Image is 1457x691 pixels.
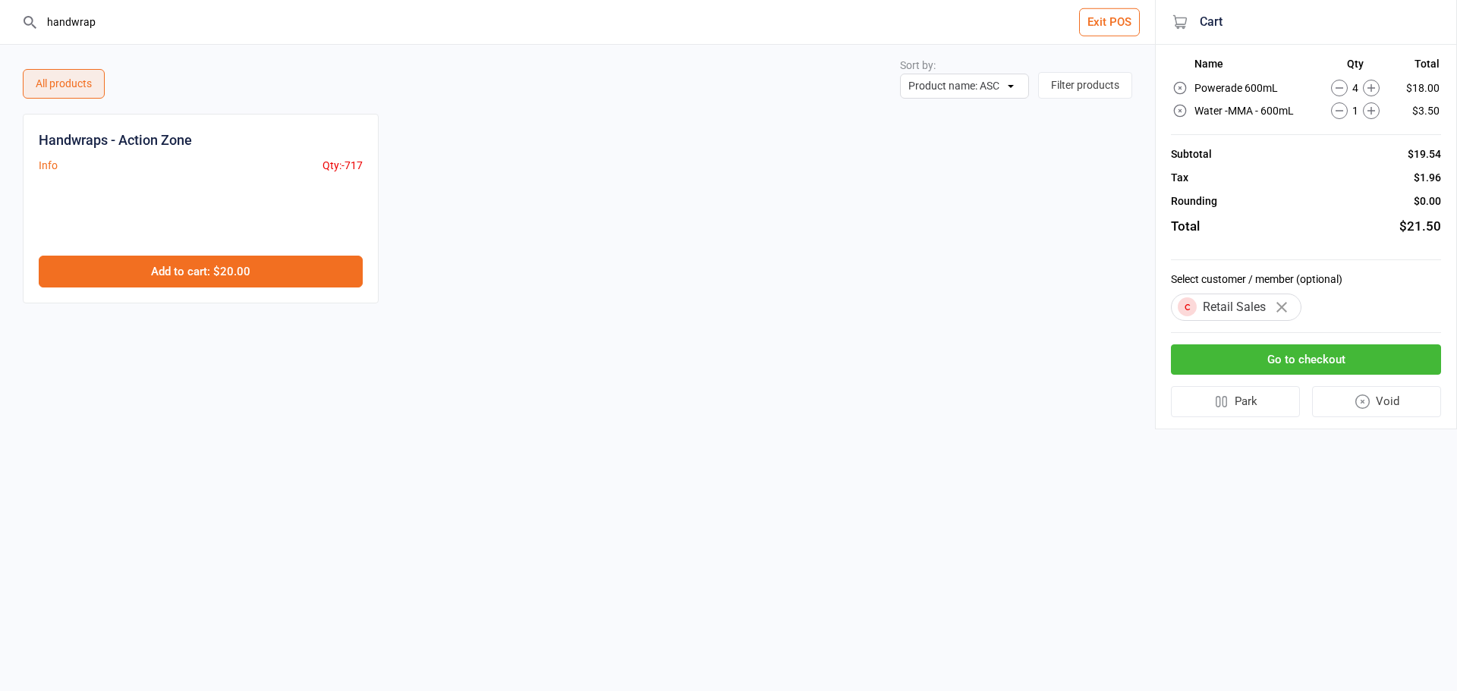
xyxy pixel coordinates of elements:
[1079,8,1140,36] button: Exit POS
[1317,58,1393,76] th: Qty
[1312,386,1442,417] button: Void
[1194,58,1316,76] th: Name
[1317,102,1393,119] div: 1
[1171,272,1441,287] label: Select customer / member (optional)
[1408,146,1441,162] div: $19.54
[39,158,58,174] button: Info
[1317,80,1393,96] div: 4
[1395,77,1440,99] td: $18.00
[23,69,105,99] div: All products
[1038,72,1132,99] button: Filter products
[39,256,363,287] button: Add to cart: $20.00
[1414,170,1441,186] div: $1.96
[1171,170,1188,186] div: Tax
[1171,217,1200,237] div: Total
[1194,77,1316,99] td: Powerade 600mL
[39,130,192,150] div: Handwraps - Action Zone
[1171,294,1301,321] div: Retail Sales
[1414,193,1441,209] div: $0.00
[1399,217,1441,237] div: $21.50
[900,59,936,71] label: Sort by:
[1171,386,1300,417] button: Park
[1395,58,1440,76] th: Total
[1194,100,1316,121] td: Water -MMA - 600mL
[1171,146,1212,162] div: Subtotal
[323,158,363,174] div: Qty: -717
[1171,193,1217,209] div: Rounding
[1395,100,1440,121] td: $3.50
[1171,344,1441,375] button: Go to checkout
